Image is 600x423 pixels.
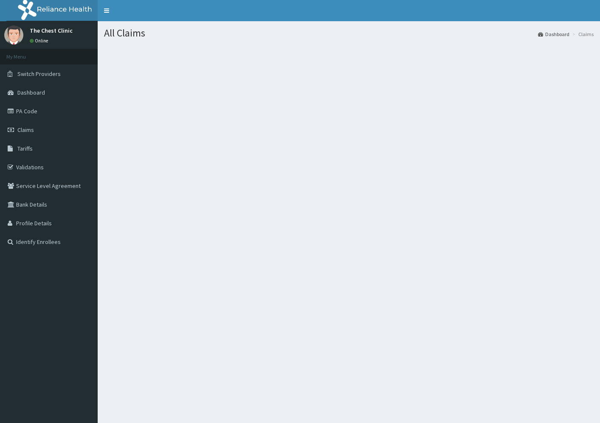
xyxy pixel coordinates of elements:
span: Tariffs [17,145,33,152]
img: User Image [4,25,23,45]
p: The Chest Clinic [30,28,73,34]
li: Claims [570,31,594,38]
span: Switch Providers [17,70,61,78]
span: Claims [17,126,34,134]
span: Dashboard [17,89,45,96]
a: Online [30,38,50,44]
h1: All Claims [104,28,594,39]
a: Dashboard [538,31,569,38]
